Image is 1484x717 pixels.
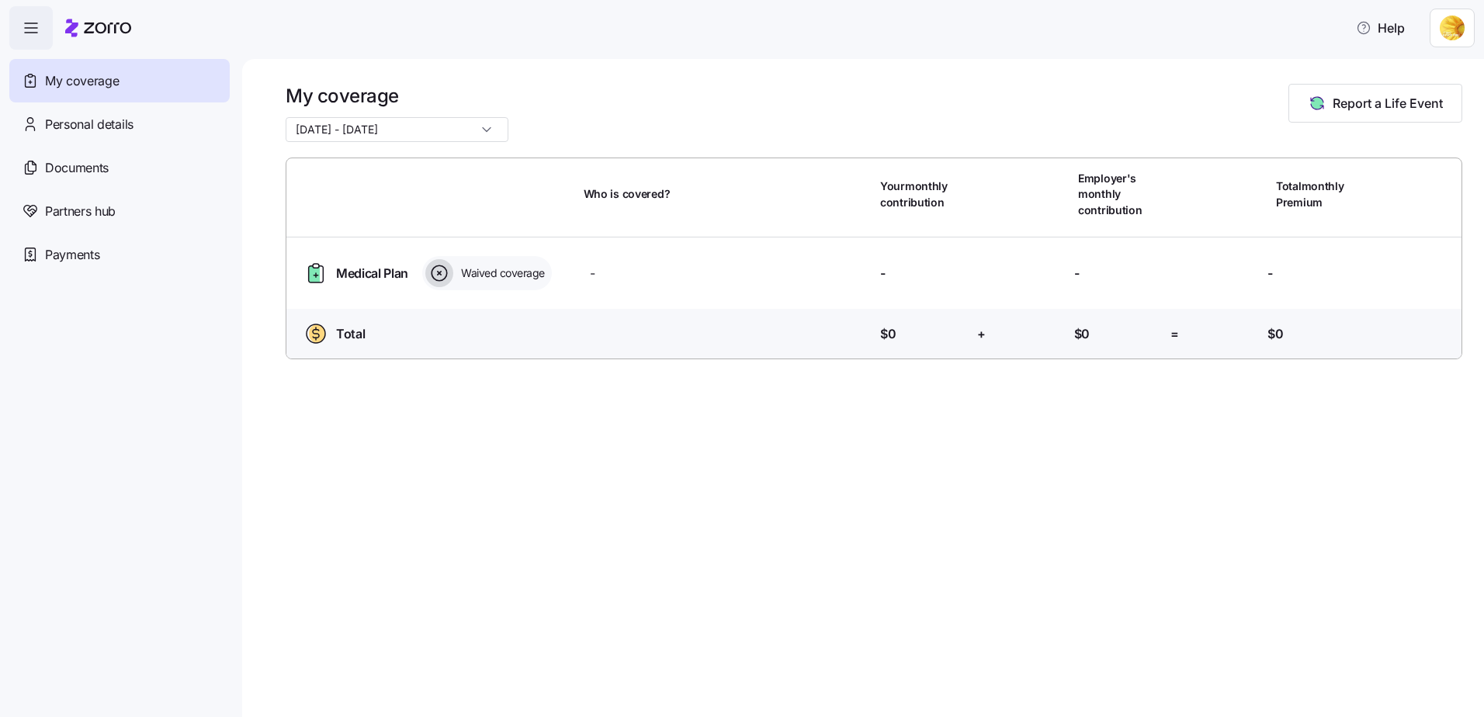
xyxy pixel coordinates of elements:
span: Your monthly contribution [880,178,967,210]
span: Partners hub [45,202,116,221]
span: Documents [45,158,109,178]
span: + [977,324,986,344]
button: Report a Life Event [1288,84,1462,123]
span: $0 [1267,324,1283,344]
span: - [590,264,595,283]
span: Report a Life Event [1333,94,1443,113]
button: Help [1344,12,1417,43]
span: Personal details [45,115,133,134]
span: Medical Plan [336,264,408,283]
span: - [1074,264,1080,283]
a: Personal details [9,102,230,146]
h1: My coverage [286,84,508,108]
span: Help [1356,19,1405,37]
span: Waived coverage [456,265,545,281]
span: Payments [45,245,99,265]
a: Documents [9,146,230,189]
img: 66842ab9-2493-47f0-8d58-fdd79efd7fd6-1753100860955.jpeg [1440,16,1465,40]
span: Total [336,324,365,344]
span: Total monthly Premium [1276,178,1363,210]
a: Partners hub [9,189,230,233]
span: $0 [880,324,896,344]
a: Payments [9,233,230,276]
span: Who is covered? [584,186,671,202]
span: $0 [1074,324,1090,344]
span: My coverage [45,71,119,91]
span: = [1170,324,1179,344]
span: - [1267,264,1273,283]
a: My coverage [9,59,230,102]
span: - [880,264,886,283]
span: Employer's monthly contribution [1078,171,1165,218]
